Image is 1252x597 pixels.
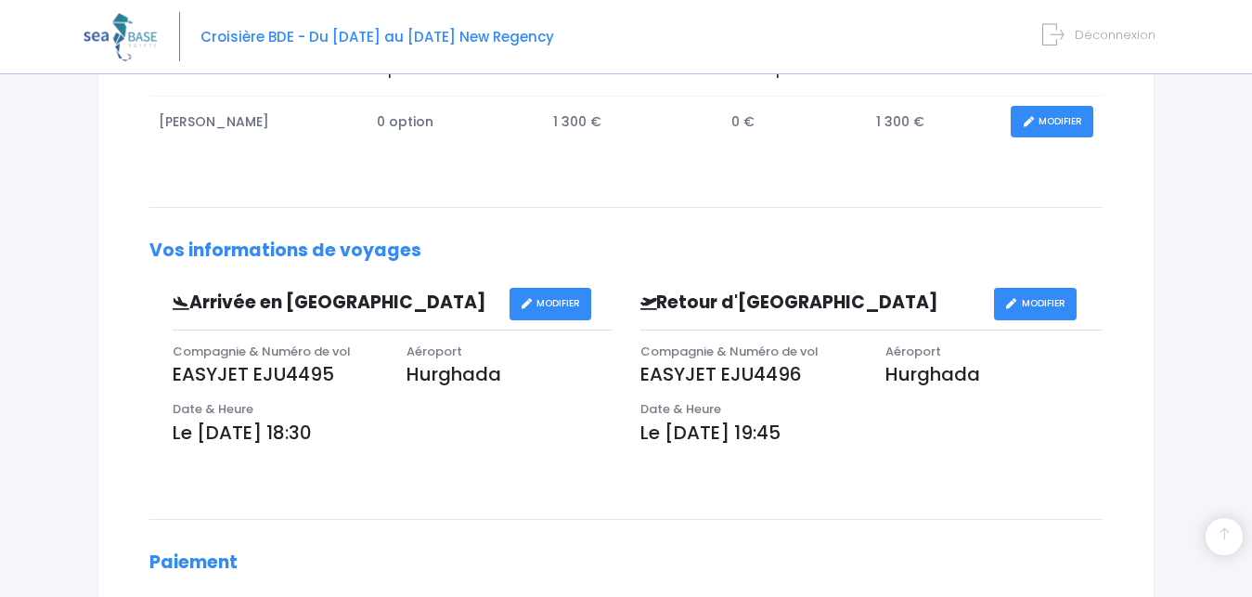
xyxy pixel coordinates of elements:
[640,343,819,360] span: Compagnie & Numéro de vol
[173,360,379,388] p: EASYJET EJU4495
[173,419,613,447] p: Le [DATE] 18:30
[173,343,351,360] span: Compagnie & Numéro de vol
[149,240,1103,262] h2: Vos informations de voyages
[173,400,253,418] span: Date & Heure
[640,419,1104,447] p: Le [DATE] 19:45
[510,288,592,320] a: MODIFIER
[1011,106,1093,138] a: MODIFIER
[885,360,1103,388] p: Hurghada
[377,112,433,131] span: 0 option
[640,400,721,418] span: Date & Heure
[640,360,858,388] p: EASYJET EJU4496
[994,288,1077,320] a: MODIFIER
[407,343,462,360] span: Aéroport
[149,97,368,148] td: [PERSON_NAME]
[407,360,613,388] p: Hurghada
[868,97,1002,148] td: 1 300 €
[885,343,941,360] span: Aéroport
[545,97,722,148] td: 1 300 €
[626,292,994,314] h3: Retour d'[GEOGRAPHIC_DATA]
[159,292,510,314] h3: Arrivée en [GEOGRAPHIC_DATA]
[200,27,554,46] span: Croisière BDE - Du [DATE] au [DATE] New Regency
[722,97,868,148] td: 0 €
[149,552,1103,574] h2: Paiement
[1075,26,1155,44] span: Déconnexion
